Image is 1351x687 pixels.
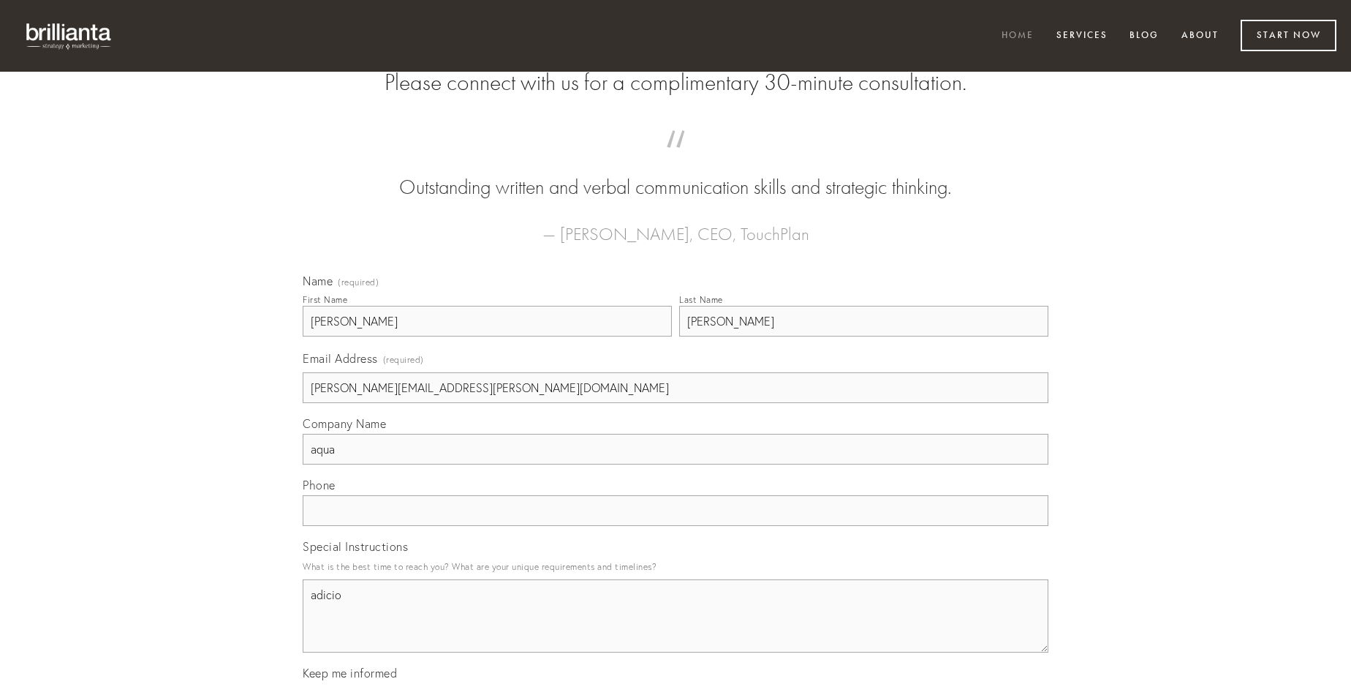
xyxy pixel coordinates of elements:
[1172,24,1228,48] a: About
[303,69,1048,97] h2: Please connect with us for a complimentary 30-minute consultation.
[679,294,723,305] div: Last Name
[303,539,408,554] span: Special Instructions
[1241,20,1336,51] a: Start Now
[303,294,347,305] div: First Name
[1047,24,1117,48] a: Services
[326,145,1025,202] blockquote: Outstanding written and verbal communication skills and strategic thinking.
[303,557,1048,577] p: What is the best time to reach you? What are your unique requirements and timelines?
[1120,24,1168,48] a: Blog
[303,351,378,366] span: Email Address
[15,15,124,57] img: brillianta - research, strategy, marketing
[303,579,1048,653] textarea: adicio
[326,202,1025,249] figcaption: — [PERSON_NAME], CEO, TouchPlan
[326,145,1025,173] span: “
[992,24,1043,48] a: Home
[338,278,379,287] span: (required)
[303,416,386,431] span: Company Name
[383,350,424,369] span: (required)
[303,478,336,492] span: Phone
[303,666,397,680] span: Keep me informed
[303,274,333,288] span: Name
